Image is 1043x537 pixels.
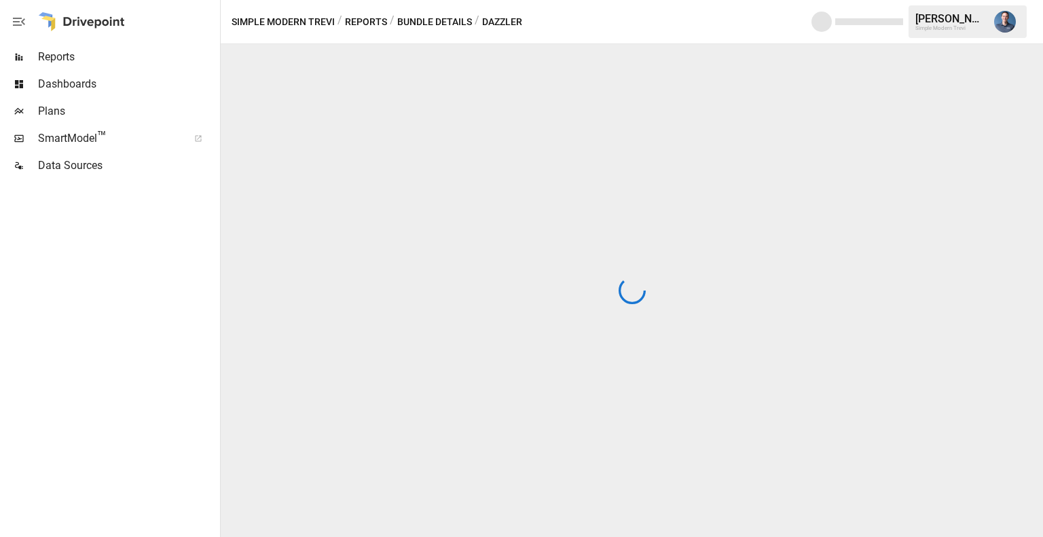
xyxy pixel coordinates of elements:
[38,49,217,65] span: Reports
[232,14,335,31] button: Simple Modern Trevi
[390,14,395,31] div: /
[38,103,217,119] span: Plans
[915,25,986,31] div: Simple Modern Trevi
[337,14,342,31] div: /
[397,14,472,31] button: Bundle Details
[986,3,1024,41] button: Mike Beckham
[38,158,217,174] span: Data Sources
[97,128,107,145] span: ™
[38,130,179,147] span: SmartModel
[345,14,387,31] button: Reports
[38,76,217,92] span: Dashboards
[475,14,479,31] div: /
[915,12,986,25] div: [PERSON_NAME]
[994,11,1016,33] img: Mike Beckham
